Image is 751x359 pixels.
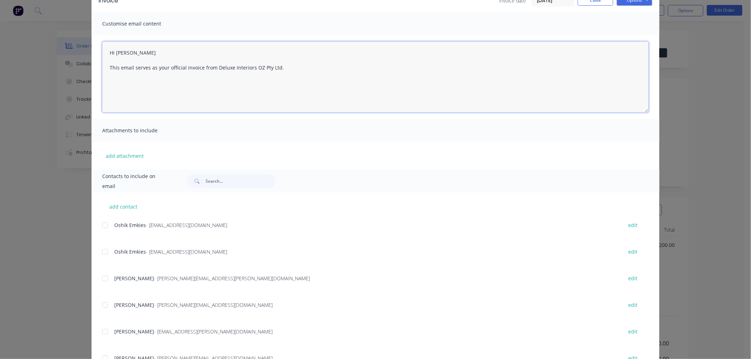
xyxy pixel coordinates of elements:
[102,126,180,136] span: Attachments to include
[114,302,154,308] span: [PERSON_NAME]
[205,174,276,188] input: Search...
[624,300,642,310] button: edit
[624,247,642,256] button: edit
[114,222,146,228] span: Oshik Emkies
[114,248,146,255] span: Oshik Emkies
[154,275,310,282] span: - [PERSON_NAME][EMAIL_ADDRESS][PERSON_NAME][DOMAIN_NAME]
[154,328,273,335] span: - [EMAIL_ADDRESS][PERSON_NAME][DOMAIN_NAME]
[102,171,169,191] span: Contacts to include on email
[154,302,273,308] span: - [PERSON_NAME][EMAIL_ADDRESS][DOMAIN_NAME]
[102,42,649,112] textarea: Hi [PERSON_NAME] This email serves as your official invoice from Deluxe Interiors OZ Pty Ltd.
[102,201,145,212] button: add contact
[114,275,154,282] span: [PERSON_NAME]
[624,327,642,336] button: edit
[624,220,642,230] button: edit
[146,248,227,255] span: - [EMAIL_ADDRESS][DOMAIN_NAME]
[146,222,227,228] span: - [EMAIL_ADDRESS][DOMAIN_NAME]
[102,19,180,29] span: Customise email content
[102,150,147,161] button: add attachment
[114,328,154,335] span: [PERSON_NAME]
[624,274,642,283] button: edit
